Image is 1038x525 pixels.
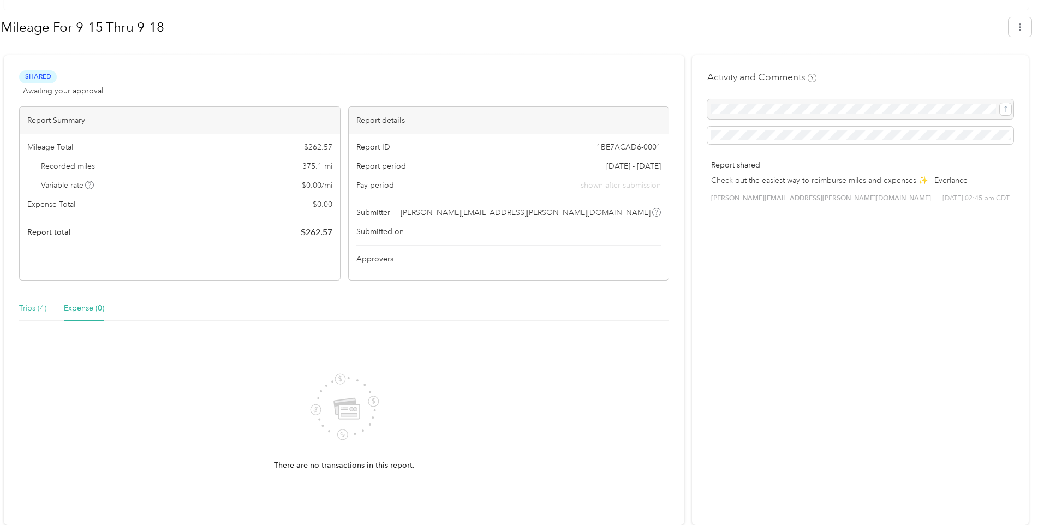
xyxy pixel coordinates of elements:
h1: Mileage For 9-15 Thru 9-18 [1,14,1001,40]
span: Submitted on [356,226,404,237]
span: Report ID [356,141,390,153]
span: Pay period [356,180,394,191]
h4: Activity and Comments [707,70,816,84]
div: Expense (0) [64,302,104,314]
span: [PERSON_NAME][EMAIL_ADDRESS][PERSON_NAME][DOMAIN_NAME] [401,207,651,218]
span: [DATE] 02:45 pm CDT [942,194,1010,204]
span: Shared [19,70,57,83]
span: 1BE7ACAD6-0001 [596,141,661,153]
span: $ 0.00 / mi [302,180,332,191]
div: Report details [349,107,669,134]
span: Submitter [356,207,390,218]
span: $ 0.00 [313,199,332,210]
span: - [659,226,661,237]
span: Approvers [356,253,393,265]
span: Mileage Total [27,141,73,153]
span: Recorded miles [41,160,95,172]
p: Report shared [711,159,1010,171]
span: Awaiting your approval [23,85,103,97]
span: shown after submission [581,180,661,191]
span: 375.1 mi [302,160,332,172]
span: Variable rate [41,180,94,191]
span: Report total [27,226,71,238]
span: Expense Total [27,199,75,210]
span: Report period [356,160,406,172]
p: Check out the easiest way to reimburse miles and expenses ✨ - Everlance [711,175,1010,186]
span: $ 262.57 [304,141,332,153]
div: Report Summary [20,107,340,134]
p: There are no transactions in this report. [274,460,415,472]
span: [DATE] - [DATE] [606,160,661,172]
span: [PERSON_NAME][EMAIL_ADDRESS][PERSON_NAME][DOMAIN_NAME] [711,194,931,204]
div: Trips (4) [19,302,46,314]
span: $ 262.57 [301,226,332,239]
